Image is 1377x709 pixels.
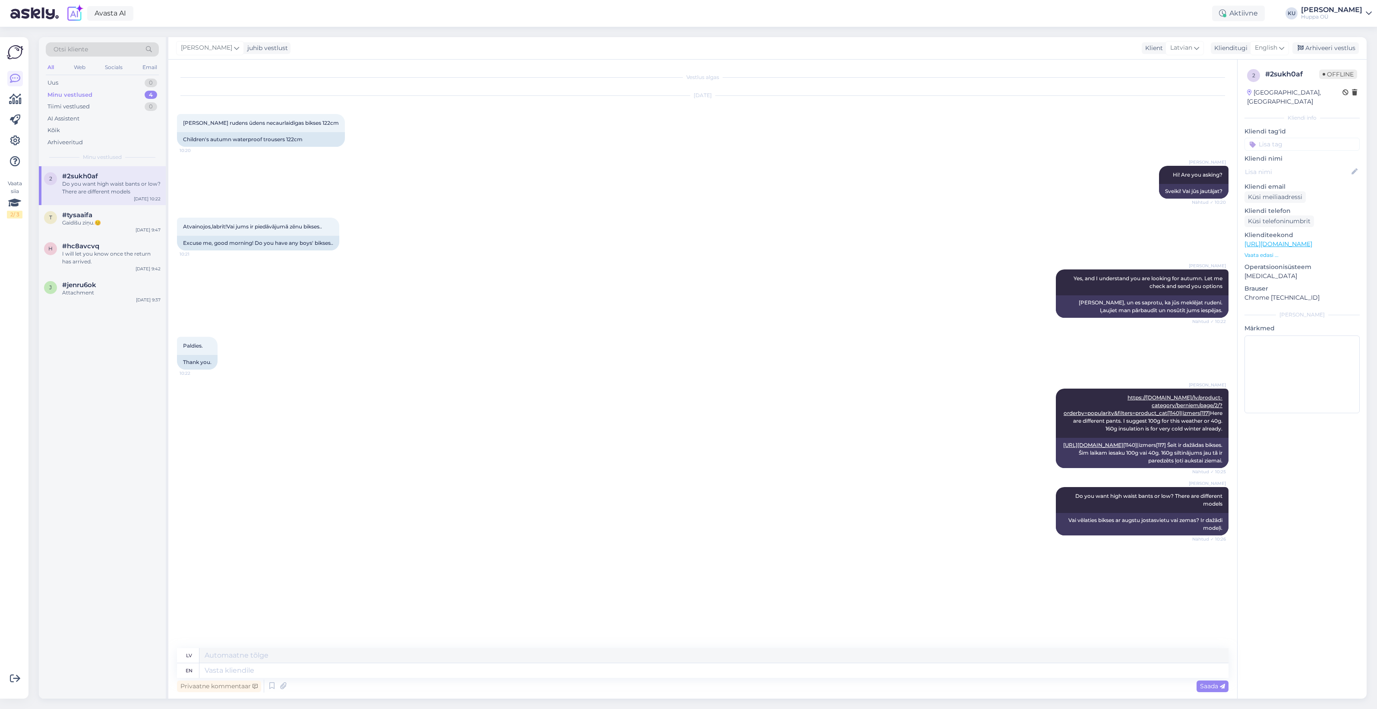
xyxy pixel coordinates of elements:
p: Chrome [TECHNICAL_ID] [1244,293,1360,302]
div: juhib vestlust [244,44,288,53]
div: Tiimi vestlused [47,102,90,111]
span: Offline [1319,70,1357,79]
div: I will let you know once the return has arrived. [62,250,161,266]
span: Here are different pants. I suggest 100g for this weather or 40g. 160g insulation is for very col... [1064,394,1224,432]
img: explore-ai [66,4,84,22]
span: [PERSON_NAME] rudens ūdens necaurlaidīgas bikses 122cm [183,120,339,126]
div: Web [72,62,87,73]
p: Vaata edasi ... [1244,251,1360,259]
div: Socials [103,62,124,73]
div: Klient [1142,44,1163,53]
div: Uus [47,79,58,87]
span: Nähtud ✓ 10:25 [1192,468,1226,475]
p: Kliendi tag'id [1244,127,1360,136]
p: Kliendi email [1244,182,1360,191]
div: 4 [145,91,157,99]
div: Email [141,62,159,73]
div: [PERSON_NAME] [1301,6,1362,13]
span: 2 [49,175,52,182]
a: https://[DOMAIN_NAME]/lv/product-category/berniem/page/2/?orderby=popularity&filters=product_cat[... [1064,394,1222,416]
div: [DATE] [177,92,1229,99]
span: Nähtud ✓ 10:26 [1192,536,1226,542]
div: Privaatne kommentaar [177,681,261,692]
span: 2 [1252,72,1255,79]
input: Lisa tag [1244,138,1360,151]
span: #jenru6ok [62,281,96,289]
div: Küsi meiliaadressi [1244,191,1306,203]
div: 0 [145,79,157,87]
a: Avasta AI [87,6,133,21]
div: Aktiivne [1212,6,1265,21]
span: Atvainojos,labrīt!Vai jums ir piedāvājumā zēnu bikses.. [183,223,322,230]
div: [GEOGRAPHIC_DATA], [GEOGRAPHIC_DATA] [1247,88,1342,106]
div: 0 [145,102,157,111]
img: Askly Logo [7,44,23,60]
div: [PERSON_NAME], un es saprotu, ka jūs meklējat rudeni. Ļaujiet man pārbaudīt un nosūtīt jums iespē... [1056,295,1229,318]
span: [PERSON_NAME] [1189,263,1226,269]
p: Brauser [1244,284,1360,293]
span: t [49,214,52,221]
p: [MEDICAL_DATA] [1244,272,1360,281]
div: Klienditugi [1211,44,1248,53]
div: Arhiveeritud [47,138,83,147]
div: en [186,663,193,678]
div: KU [1285,7,1298,19]
div: All [46,62,56,73]
div: Kliendi info [1244,114,1360,122]
span: [PERSON_NAME] [1189,382,1226,388]
input: Lisa nimi [1245,167,1350,177]
div: Excuse me, good morning! Do you have any boys' bikses.. [177,236,339,250]
div: [DATE] 10:22 [134,196,161,202]
span: Paldies. [183,342,203,349]
div: Vaata siia [7,180,22,218]
div: # 2sukh0af [1265,69,1319,79]
p: Kliendi nimi [1244,154,1360,163]
div: [PERSON_NAME] [1244,311,1360,319]
div: [1140]|izmers[117] Šeit ir dažādas bikses. Šim laikam iesaku 100g vai 40g. 160g siltinājums jau t... [1056,438,1229,468]
div: Huppa OÜ [1301,13,1362,20]
div: Children's autumn waterproof trousers 122cm [177,132,345,147]
span: Latvian [1170,43,1192,53]
div: Minu vestlused [47,91,92,99]
span: 10:20 [180,147,212,154]
span: #2sukh0af [62,172,98,180]
div: Sveiki! Vai jūs jautājat? [1159,184,1229,199]
span: 10:21 [180,251,212,257]
div: Attachment [62,289,161,297]
span: [PERSON_NAME] [1189,480,1226,487]
p: Klienditeekond [1244,231,1360,240]
span: Nähtud ✓ 10:20 [1192,199,1226,206]
a: [URL][DOMAIN_NAME] [1063,442,1123,448]
a: [PERSON_NAME]Huppa OÜ [1301,6,1372,20]
div: Thank you. [177,355,218,370]
span: English [1255,43,1277,53]
div: Vestlus algas [177,73,1229,81]
div: Do you want high waist bants or low? There are different models [62,180,161,196]
span: Nähtud ✓ 10:22 [1192,318,1226,325]
div: 2 / 3 [7,211,22,218]
div: Vai vēlaties bikses ar augstu jostasvietu vai zemas? Ir dažādi modeļi. [1056,513,1229,535]
span: h [48,245,53,252]
span: [PERSON_NAME] [181,43,232,53]
span: [PERSON_NAME] [1189,159,1226,165]
span: Minu vestlused [83,153,122,161]
span: j [49,284,52,291]
p: Operatsioonisüsteem [1244,263,1360,272]
span: #hc8avcvq [62,242,99,250]
div: lv [186,648,192,663]
span: Otsi kliente [54,45,88,54]
p: Märkmed [1244,324,1360,333]
div: Küsi telefoninumbrit [1244,215,1314,227]
span: Yes, and I understand you are looking for autumn. Let me check and send you options [1074,275,1224,289]
div: Gaidīšu ziņu.😊 [62,219,161,227]
div: [DATE] 9:47 [136,227,161,233]
div: Kõik [47,126,60,135]
span: 10:22 [180,370,212,377]
p: Kliendi telefon [1244,206,1360,215]
span: Hi! Are you asking? [1173,171,1222,178]
div: Arhiveeri vestlus [1292,42,1359,54]
div: [DATE] 9:42 [136,266,161,272]
span: Do you want high waist bants or low? There are different models [1075,493,1224,507]
div: [DATE] 9:37 [136,297,161,303]
span: Saada [1200,682,1225,690]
